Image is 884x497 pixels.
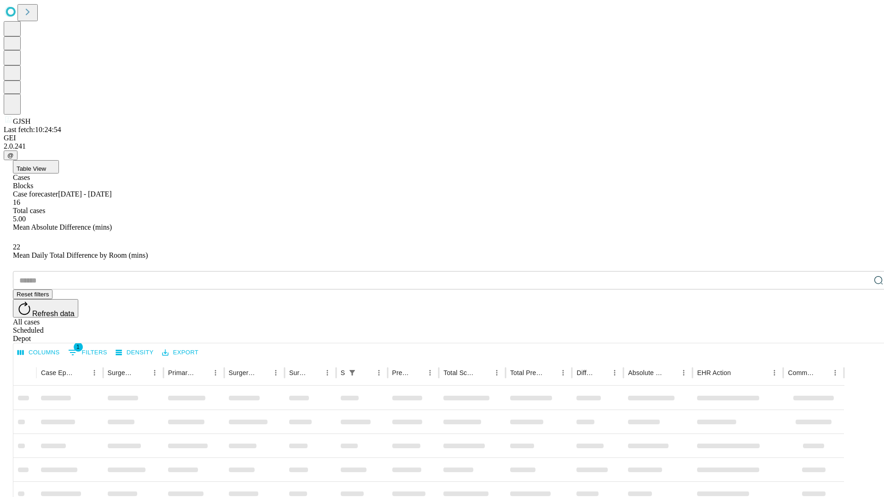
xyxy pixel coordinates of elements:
button: Sort [196,366,209,379]
div: Surgeon Name [108,369,134,376]
div: Total Predicted Duration [510,369,543,376]
div: Surgery Date [289,369,307,376]
span: Mean Daily Total Difference by Room (mins) [13,251,148,259]
div: Absolute Difference [628,369,663,376]
span: Reset filters [17,291,49,298]
button: Sort [595,366,608,379]
span: @ [7,152,14,159]
button: Sort [816,366,829,379]
button: Menu [768,366,781,379]
button: Menu [557,366,570,379]
button: Sort [411,366,424,379]
span: Total cases [13,207,45,214]
div: 2.0.241 [4,142,880,150]
button: Sort [664,366,677,379]
span: Table View [17,165,46,172]
span: Case forecaster [13,190,58,198]
button: Menu [677,366,690,379]
button: Sort [75,366,88,379]
button: Menu [88,366,101,379]
button: Sort [135,366,148,379]
button: Sort [544,366,557,379]
div: Comments [788,369,814,376]
button: Sort [732,366,744,379]
span: [DATE] - [DATE] [58,190,111,198]
button: Show filters [66,345,110,360]
div: GEI [4,134,880,142]
button: Select columns [15,346,62,360]
button: Sort [308,366,321,379]
span: GJSH [13,117,30,125]
button: Sort [360,366,372,379]
span: 16 [13,198,20,206]
span: 5.00 [13,215,26,223]
div: 1 active filter [346,366,359,379]
button: Menu [209,366,222,379]
div: Predicted In Room Duration [392,369,410,376]
button: Table View [13,160,59,173]
span: Last fetch: 10:24:54 [4,126,61,133]
div: Surgery Name [229,369,256,376]
span: 1 [74,342,83,352]
button: Menu [148,366,161,379]
div: Difference [576,369,594,376]
button: @ [4,150,17,160]
div: Primary Service [168,369,195,376]
button: Density [113,346,156,360]
span: Refresh data [32,310,75,318]
span: Mean Absolute Difference (mins) [13,223,112,231]
button: Menu [829,366,842,379]
div: Scheduled In Room Duration [341,369,345,376]
div: EHR Action [697,369,731,376]
button: Export [160,346,201,360]
div: Case Epic Id [41,369,74,376]
button: Menu [269,366,282,379]
button: Menu [372,366,385,379]
button: Menu [424,366,436,379]
button: Menu [490,366,503,379]
button: Sort [256,366,269,379]
span: 22 [13,243,20,251]
button: Reset filters [13,289,52,299]
div: Total Scheduled Duration [443,369,477,376]
button: Menu [608,366,621,379]
button: Sort [477,366,490,379]
button: Show filters [346,366,359,379]
button: Menu [321,366,334,379]
button: Refresh data [13,299,78,318]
